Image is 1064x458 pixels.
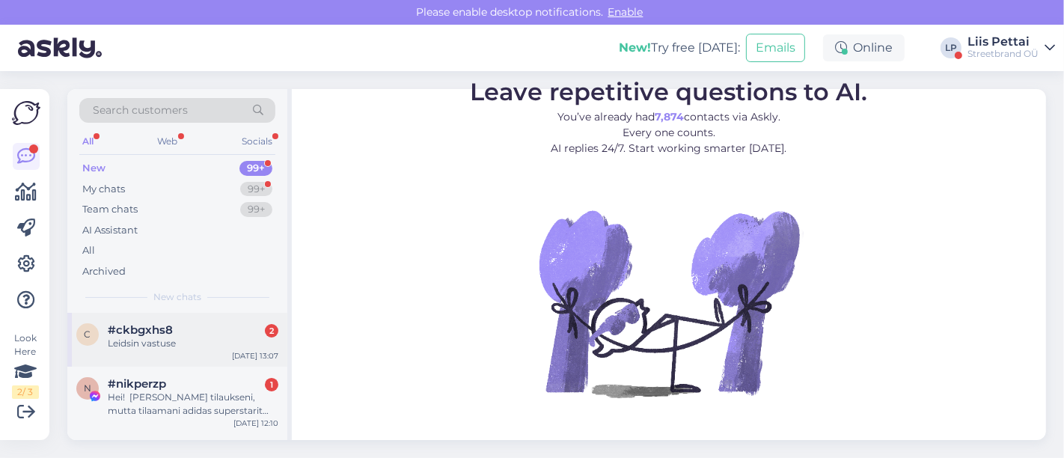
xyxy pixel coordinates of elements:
[79,132,97,151] div: All
[265,378,278,391] div: 1
[655,110,684,123] b: 7,874
[82,182,125,197] div: My chats
[108,391,278,418] div: Hei! [PERSON_NAME] tilaukseni, mutta tilaamani adidas superstarit ovat väärän väriset. Tilasin va...
[941,37,961,58] div: LP
[967,48,1039,60] div: Streetbrand OÜ
[153,290,201,304] span: New chats
[108,377,166,391] span: #nikperzp
[12,101,40,125] img: Askly Logo
[967,36,1055,60] a: Liis PettaiStreetbrand OÜ
[155,132,181,151] div: Web
[93,103,188,118] span: Search customers
[746,34,805,62] button: Emails
[240,202,272,217] div: 99+
[967,36,1039,48] div: Liis Pettai
[82,161,106,176] div: New
[619,39,740,57] div: Try free [DATE]:
[12,385,39,399] div: 2 / 3
[232,350,278,361] div: [DATE] 13:07
[471,109,868,156] p: You’ve already had contacts via Askly. Every one counts. AI replies 24/7. Start working smarter [...
[239,161,272,176] div: 99+
[84,382,91,394] span: n
[604,5,648,19] span: Enable
[534,168,804,438] img: No Chat active
[12,332,39,399] div: Look Here
[239,132,275,151] div: Socials
[82,243,95,258] div: All
[108,337,278,350] div: Leidsin vastuse
[85,329,91,340] span: c
[82,223,138,238] div: AI Assistant
[471,77,868,106] span: Leave repetitive questions to AI.
[240,182,272,197] div: 99+
[823,34,905,61] div: Online
[108,323,173,337] span: #ckbgxhs8
[619,40,651,55] b: New!
[233,418,278,429] div: [DATE] 12:10
[265,324,278,338] div: 2
[82,202,138,217] div: Team chats
[82,264,126,279] div: Archived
